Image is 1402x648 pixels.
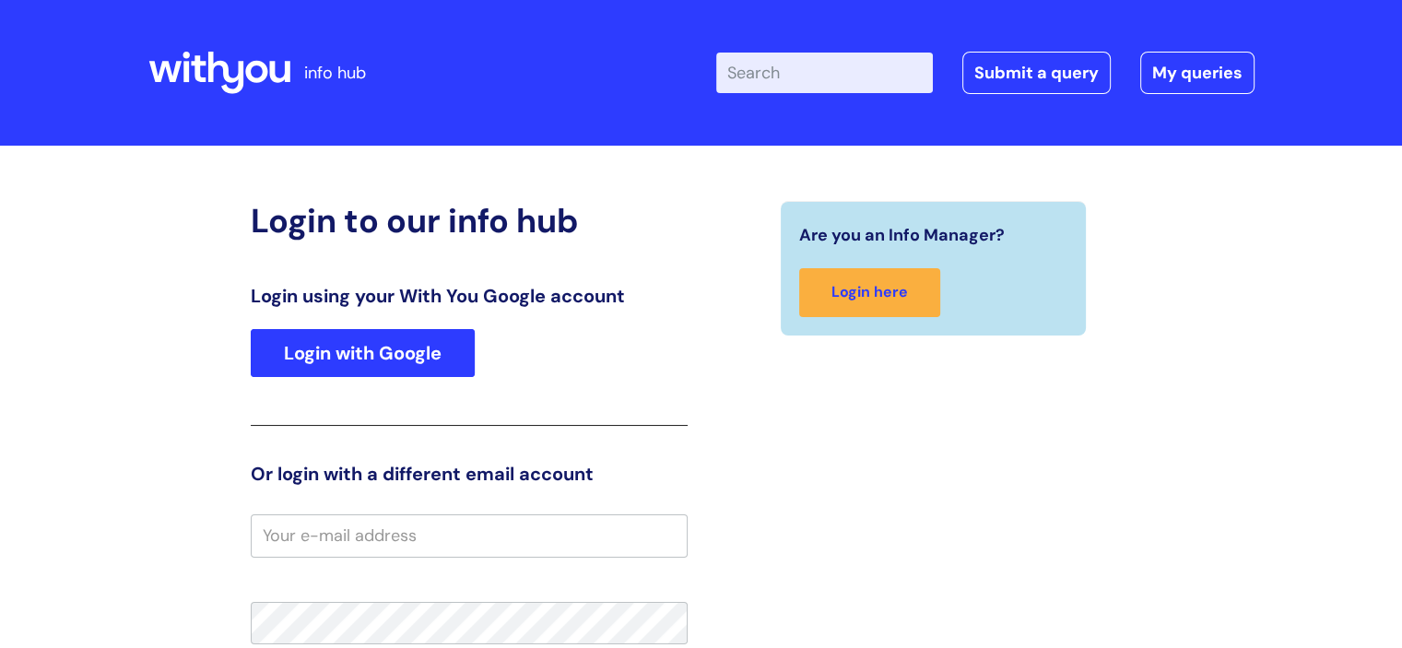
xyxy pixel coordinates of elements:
[251,285,688,307] h3: Login using your With You Google account
[799,220,1005,250] span: Are you an Info Manager?
[251,463,688,485] h3: Or login with a different email account
[716,53,933,93] input: Search
[1140,52,1255,94] a: My queries
[304,58,366,88] p: info hub
[962,52,1111,94] a: Submit a query
[251,201,688,241] h2: Login to our info hub
[799,268,940,317] a: Login here
[251,514,688,557] input: Your e-mail address
[251,329,475,377] a: Login with Google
